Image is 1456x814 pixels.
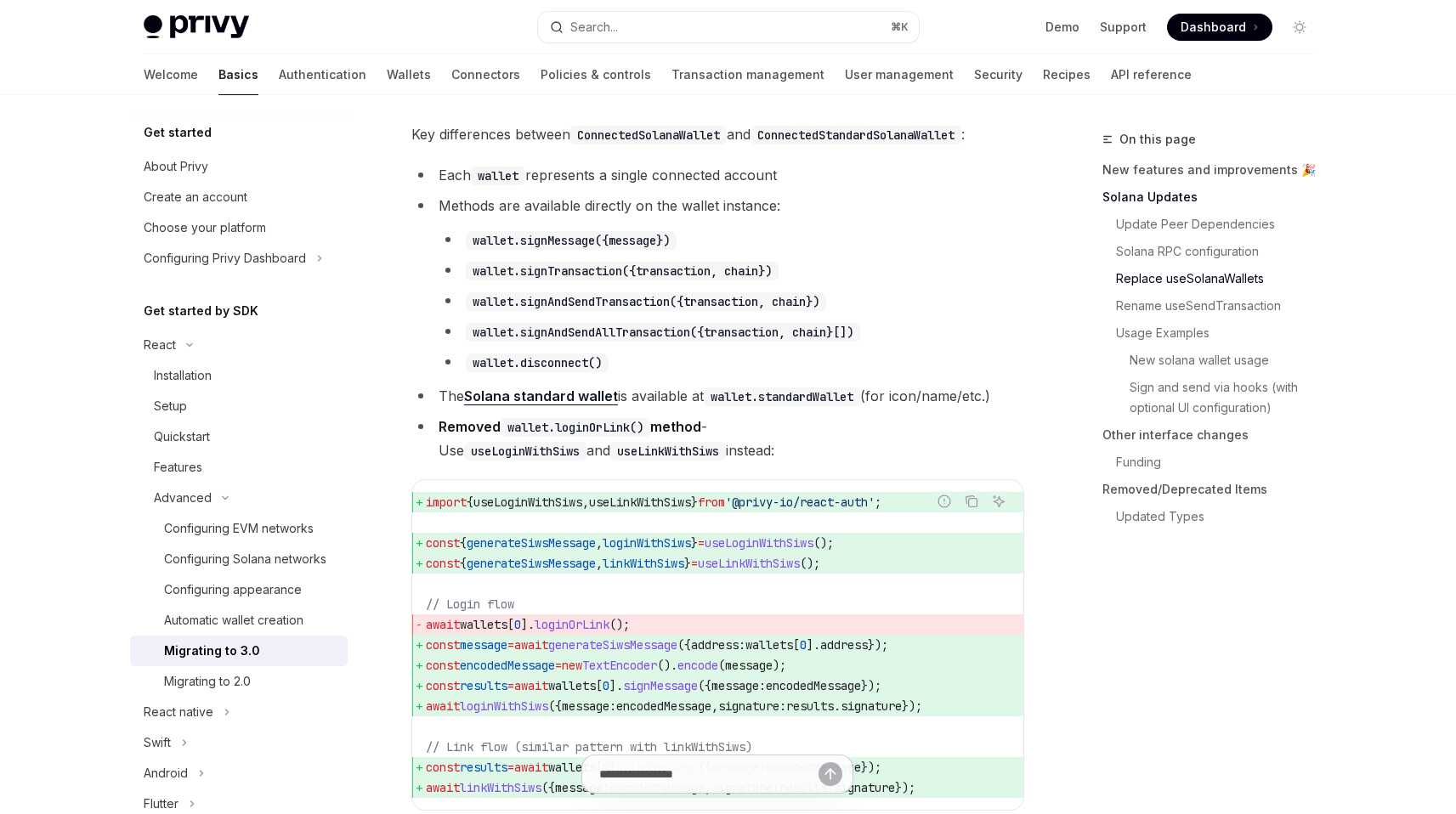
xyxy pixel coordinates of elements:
span: message [725,658,773,673]
code: ConnectedStandardSolanaWallet [751,126,961,144]
span: const [426,637,460,653]
span: (); [800,556,820,571]
span: wallets [745,637,793,653]
span: [ [793,637,800,653]
span: ]. [521,617,535,632]
span: address: [691,637,745,653]
li: - Use and instead: [411,415,1024,462]
a: Removed/Deprecated Items [1102,476,1327,503]
a: Funding [1102,449,1327,476]
span: }); [861,678,881,693]
div: Flutter [144,794,178,814]
button: Copy the contents from the code block [960,490,983,512]
a: Authentication [279,54,366,95]
span: 0 [800,637,807,653]
span: { [467,495,473,510]
div: Configuring Solana networks [164,549,326,569]
span: import [426,495,467,510]
a: Basics [218,54,258,95]
div: Setup [154,396,187,416]
span: [ [507,617,514,632]
button: Toggle dark mode [1286,14,1313,41]
span: = [507,637,514,653]
button: Toggle Swift section [130,727,348,758]
a: Other interface changes [1102,421,1327,449]
a: Demo [1045,19,1079,36]
span: wallets [460,617,507,632]
span: ]. [609,678,623,693]
a: Features [130,452,348,483]
div: React [144,335,176,355]
button: Send message [819,762,842,786]
button: Open search [538,12,919,42]
a: Solana standard wallet [464,387,618,405]
span: const [426,535,460,551]
span: useLinkWithSiws [698,556,800,571]
span: encodedMessage [616,698,711,714]
span: Key differences between and : [411,122,1024,146]
div: Configuring Privy Dashboard [144,248,306,269]
span: const [426,556,460,571]
span: (); [813,535,834,551]
a: Configuring appearance [130,574,348,605]
img: light logo [144,15,249,39]
span: linkWithSiws [603,556,684,571]
a: Usage Examples [1102,319,1327,347]
span: useLoginWithSiws [705,535,813,551]
span: (). [657,658,677,673]
span: 0 [603,678,609,693]
span: new [562,658,582,673]
span: generateSiwsMessage [467,556,596,571]
li: Methods are available directly on the wallet instance: [411,194,1024,374]
a: Updated Types [1102,503,1327,530]
span: message [460,637,507,653]
span: await [426,617,460,632]
span: useLoginWithSiws [473,495,582,510]
a: New features and improvements 🎉 [1102,156,1327,184]
a: Configuring Solana networks [130,544,348,574]
a: Replace useSolanaWallets [1102,265,1327,292]
span: . [834,698,841,714]
code: ConnectedSolanaWallet [570,126,727,144]
div: Automatic wallet creation [164,610,303,630]
span: useLinkWithSiws [589,495,691,510]
code: wallet.disconnect() [466,353,609,372]
a: API reference [1111,54,1192,95]
span: ({ [698,678,711,693]
a: User management [845,54,954,95]
a: About Privy [130,151,348,182]
button: Toggle Advanced section [130,483,348,513]
span: } [691,495,698,510]
span: const [426,658,460,673]
span: }); [868,637,888,653]
button: Ask AI [988,490,1010,512]
a: Migrating to 3.0 [130,636,348,666]
span: { [460,535,467,551]
span: = [507,678,514,693]
span: TextEncoder [582,658,657,673]
span: ); [773,658,786,673]
span: message: [711,678,766,693]
a: Installation [130,360,348,391]
span: await [514,637,548,653]
code: wallet.loginOrLink() [501,418,650,437]
a: Wallets [387,54,431,95]
span: ]. [807,637,820,653]
div: Android [144,763,188,783]
div: Swift [144,732,171,753]
span: loginWithSiws [603,535,691,551]
a: Choose your platform [130,212,348,243]
a: Solana Updates [1102,184,1327,211]
span: Dashboard [1181,19,1246,36]
button: Toggle Android section [130,758,348,789]
span: = [698,535,705,551]
code: wallet.signAndSendAllTransaction({transaction, chain}[]) [466,323,860,342]
button: Toggle React native section [130,697,348,727]
input: Ask a question... [599,755,819,793]
strong: Removed method [439,418,701,435]
span: = [691,556,698,571]
li: Each represents a single connected account [411,163,1024,187]
span: , [596,535,603,551]
div: Choose your platform [144,218,266,238]
a: Support [1100,19,1147,36]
